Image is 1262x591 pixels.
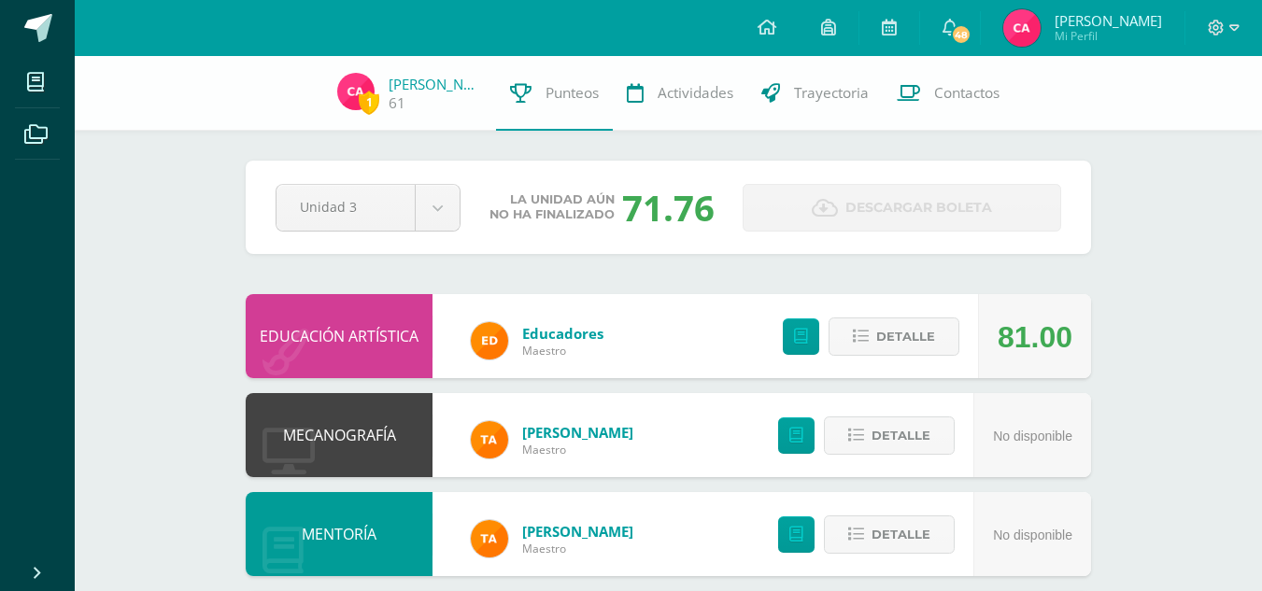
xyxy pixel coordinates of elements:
[389,93,405,113] a: 61
[489,192,615,222] span: La unidad aún no ha finalizado
[993,429,1072,443] span: No disponible
[998,295,1072,379] div: 81.00
[658,83,733,103] span: Actividades
[950,24,971,45] span: 48
[872,517,930,552] span: Detalle
[934,83,1000,103] span: Contactos
[522,423,633,442] a: [PERSON_NAME]
[1055,28,1162,44] span: Mi Perfil
[246,393,432,477] div: MECANOGRAFÍA
[824,416,955,455] button: Detalle
[522,522,633,541] a: [PERSON_NAME]
[794,83,869,103] span: Trayectoria
[747,56,883,131] a: Trayectoria
[845,185,992,231] span: Descargar boleta
[246,294,432,378] div: EDUCACIÓN ARTÍSTICA
[824,515,955,554] button: Detalle
[496,56,613,131] a: Punteos
[622,183,715,232] div: 71.76
[389,75,482,93] a: [PERSON_NAME]
[613,56,747,131] a: Actividades
[277,185,460,231] a: Unidad 3
[829,317,959,356] button: Detalle
[471,520,508,557] img: feaeb2f9bb45255e229dc5fdac9a9f6b.png
[471,421,508,458] img: feaeb2f9bb45255e229dc5fdac9a9f6b.png
[993,528,1072,542] span: No disponible
[522,324,603,343] a: Educadores
[1003,9,1041,47] img: 6cb592fb045524db929af67430fce0a3.png
[359,91,379,114] span: 1
[1055,11,1162,30] span: [PERSON_NAME]
[246,492,432,576] div: MENTORÍA
[872,418,930,453] span: Detalle
[300,185,391,229] span: Unidad 3
[522,343,603,359] span: Maestro
[471,322,508,359] img: ed927125212876238b0630303cb5fd71.png
[522,541,633,556] span: Maestro
[883,56,1014,131] a: Contactos
[522,442,633,457] span: Maestro
[546,83,599,103] span: Punteos
[337,73,375,110] img: 6cb592fb045524db929af67430fce0a3.png
[876,319,935,354] span: Detalle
